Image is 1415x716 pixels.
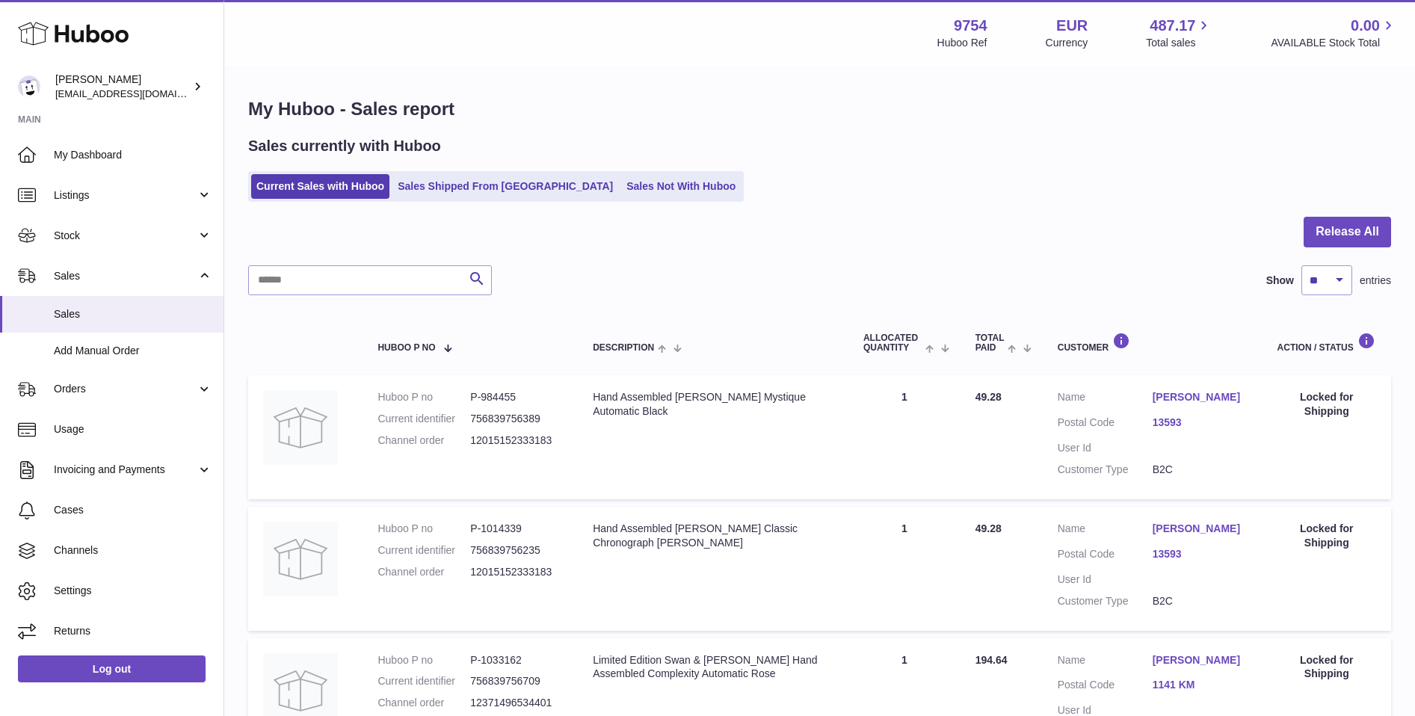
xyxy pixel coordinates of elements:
[593,522,833,550] div: Hand Assembled [PERSON_NAME] Classic Chronograph [PERSON_NAME]
[470,565,563,579] dd: 12015152333183
[848,375,961,499] td: 1
[377,696,470,710] dt: Channel order
[54,307,212,321] span: Sales
[377,343,435,353] span: Huboo P no
[1277,390,1376,419] div: Locked for Shipping
[593,653,833,682] div: Limited Edition Swan & [PERSON_NAME] Hand Assembled Complexity Automatic Rose
[470,674,563,688] dd: 756839756709
[937,36,987,50] div: Huboo Ref
[1153,416,1248,430] a: 13593
[1153,678,1248,692] a: 1141 KM
[1351,16,1380,36] span: 0.00
[54,463,197,477] span: Invoicing and Payments
[1058,416,1153,433] dt: Postal Code
[1058,390,1153,408] dt: Name
[621,174,741,199] a: Sales Not With Huboo
[54,269,197,283] span: Sales
[1304,217,1391,247] button: Release All
[1046,36,1088,50] div: Currency
[470,543,563,558] dd: 756839756235
[470,653,563,667] dd: P-1033162
[54,344,212,358] span: Add Manual Order
[1153,463,1248,477] dd: B2C
[470,522,563,536] dd: P-1014339
[263,522,338,596] img: no-photo.jpg
[54,148,212,162] span: My Dashboard
[1058,594,1153,608] dt: Customer Type
[593,343,654,353] span: Description
[54,543,212,558] span: Channels
[954,16,987,36] strong: 9754
[1058,333,1248,353] div: Customer
[54,188,197,203] span: Listings
[1058,573,1153,587] dt: User Id
[1056,16,1088,36] strong: EUR
[55,72,190,101] div: [PERSON_NAME]
[863,333,922,353] span: ALLOCATED Quantity
[251,174,389,199] a: Current Sales with Huboo
[377,522,470,536] dt: Huboo P no
[470,412,563,426] dd: 756839756389
[975,333,1005,353] span: Total paid
[1360,274,1391,288] span: entries
[377,412,470,426] dt: Current identifier
[1277,653,1376,682] div: Locked for Shipping
[848,507,961,631] td: 1
[248,136,441,156] h2: Sales currently with Huboo
[54,382,197,396] span: Orders
[1271,16,1397,50] a: 0.00 AVAILABLE Stock Total
[1153,522,1248,536] a: [PERSON_NAME]
[470,696,563,710] dd: 12371496534401
[1058,547,1153,565] dt: Postal Code
[248,97,1391,121] h1: My Huboo - Sales report
[470,433,563,448] dd: 12015152333183
[1277,522,1376,550] div: Locked for Shipping
[392,174,618,199] a: Sales Shipped From [GEOGRAPHIC_DATA]
[975,654,1008,666] span: 194.64
[54,229,197,243] span: Stock
[18,655,206,682] a: Log out
[54,624,212,638] span: Returns
[54,503,212,517] span: Cases
[1150,16,1195,36] span: 487.17
[1153,390,1248,404] a: [PERSON_NAME]
[377,543,470,558] dt: Current identifier
[377,390,470,404] dt: Huboo P no
[377,674,470,688] dt: Current identifier
[1058,522,1153,540] dt: Name
[263,390,338,465] img: no-photo.jpg
[54,584,212,598] span: Settings
[1058,441,1153,455] dt: User Id
[1058,463,1153,477] dt: Customer Type
[18,75,40,98] img: info@fieldsluxury.london
[54,422,212,436] span: Usage
[1146,36,1212,50] span: Total sales
[975,522,1002,534] span: 49.28
[975,391,1002,403] span: 49.28
[1266,274,1294,288] label: Show
[1058,678,1153,696] dt: Postal Code
[593,390,833,419] div: Hand Assembled [PERSON_NAME] Mystique Automatic Black
[377,565,470,579] dt: Channel order
[1153,653,1248,667] a: [PERSON_NAME]
[1146,16,1212,50] a: 487.17 Total sales
[55,87,220,99] span: [EMAIL_ADDRESS][DOMAIN_NAME]
[377,433,470,448] dt: Channel order
[1153,547,1248,561] a: 13593
[470,390,563,404] dd: P-984455
[1277,333,1376,353] div: Action / Status
[1153,594,1248,608] dd: B2C
[377,653,470,667] dt: Huboo P no
[1058,653,1153,671] dt: Name
[1271,36,1397,50] span: AVAILABLE Stock Total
